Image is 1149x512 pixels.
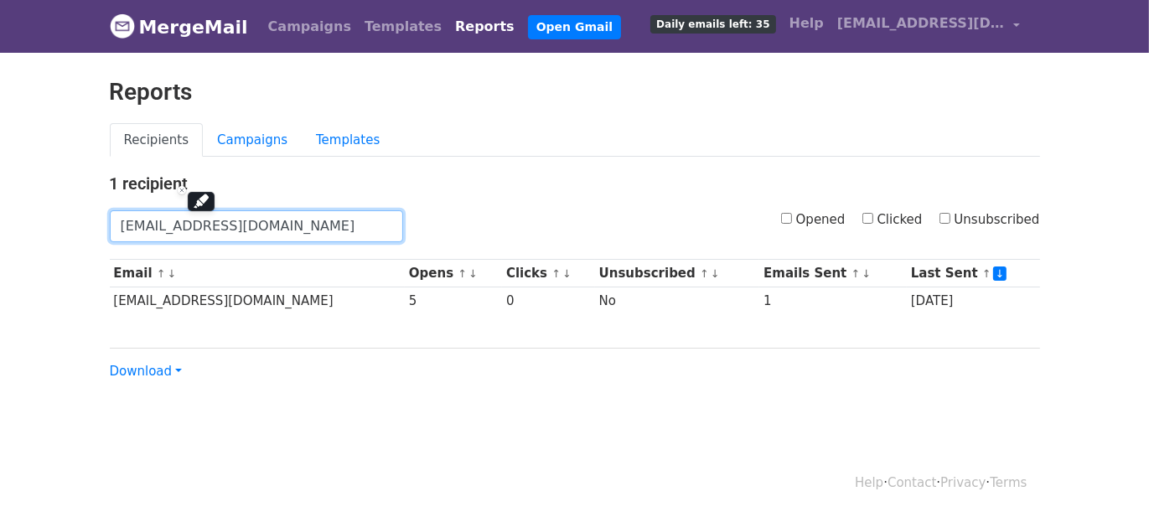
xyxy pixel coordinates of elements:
th: Opens [405,260,502,287]
a: Campaigns [203,123,302,158]
a: ↑ [551,267,561,280]
th: Last Sent [907,260,1039,287]
input: Search by email... [110,210,403,242]
a: ↓ [993,266,1007,281]
a: Campaigns [261,10,358,44]
a: Help [855,475,883,490]
a: Contact [888,475,936,490]
td: [EMAIL_ADDRESS][DOMAIN_NAME] [110,287,406,315]
a: ↑ [157,267,166,280]
a: Recipients [110,123,204,158]
a: Templates [358,10,448,44]
a: Terms [990,475,1027,490]
th: Clicks [502,260,595,287]
th: Unsubscribed [595,260,759,287]
input: Unsubscribed [939,213,950,224]
input: Clicked [862,213,873,224]
input: Opened [781,213,792,224]
td: 0 [502,287,595,315]
a: [EMAIL_ADDRESS][DOMAIN_NAME] [831,7,1027,46]
a: Open Gmail [528,15,621,39]
a: Daily emails left: 35 [644,7,782,40]
a: ↓ [562,267,572,280]
h4: 1 recipient [110,173,1040,194]
th: Emails Sent [759,260,907,287]
label: Opened [781,210,846,230]
a: ↓ [862,267,871,280]
td: [DATE] [907,287,1039,315]
a: ↑ [982,267,991,280]
span: [EMAIL_ADDRESS][DOMAIN_NAME] [837,13,1005,34]
a: ↑ [700,267,709,280]
a: Download [110,364,182,379]
th: Email [110,260,406,287]
td: No [595,287,759,315]
a: Reports [448,10,521,44]
span: Daily emails left: 35 [650,15,775,34]
a: ↓ [468,267,478,280]
a: ↑ [458,267,467,280]
label: Unsubscribed [939,210,1040,230]
td: 1 [759,287,907,315]
a: Templates [302,123,394,158]
a: Privacy [940,475,986,490]
img: MergeMail logo [110,13,135,39]
label: Clicked [862,210,923,230]
a: ↓ [168,267,177,280]
h2: Reports [110,78,1040,106]
a: ↑ [851,267,861,280]
a: MergeMail [110,9,248,44]
iframe: Chat Widget [1065,432,1149,512]
td: 5 [405,287,502,315]
a: Help [783,7,831,40]
div: Chat-Widget [1065,432,1149,512]
a: ↓ [711,267,720,280]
